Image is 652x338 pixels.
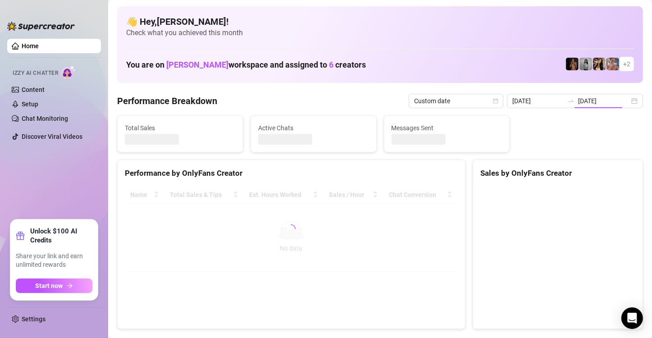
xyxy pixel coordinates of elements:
[579,58,592,70] img: A
[126,28,634,38] span: Check what you achieved this month
[593,58,606,70] img: AdelDahan
[621,307,643,329] div: Open Intercom Messenger
[7,22,75,31] img: logo-BBDzfeDw.svg
[623,59,630,69] span: + 2
[22,315,46,323] a: Settings
[36,282,63,289] span: Start now
[22,133,82,140] a: Discover Viral Videos
[22,86,45,93] a: Content
[287,224,296,233] span: loading
[512,96,564,106] input: Start date
[126,15,634,28] h4: 👋 Hey, [PERSON_NAME] !
[493,98,498,104] span: calendar
[125,123,236,133] span: Total Sales
[126,60,366,70] h1: You are on workspace and assigned to creators
[414,94,498,108] span: Custom date
[166,60,228,69] span: [PERSON_NAME]
[329,60,333,69] span: 6
[125,167,458,179] div: Performance by OnlyFans Creator
[16,231,25,240] span: gift
[117,95,217,107] h4: Performance Breakdown
[567,97,574,105] span: swap-right
[16,252,92,269] span: Share your link and earn unlimited rewards
[566,58,579,70] img: the_bohema
[392,123,502,133] span: Messages Sent
[22,42,39,50] a: Home
[258,123,369,133] span: Active Chats
[22,100,38,108] a: Setup
[30,227,92,245] strong: Unlock $100 AI Credits
[13,69,58,78] span: Izzy AI Chatter
[480,167,635,179] div: Sales by OnlyFans Creator
[578,96,629,106] input: End date
[22,115,68,122] a: Chat Monitoring
[62,65,76,78] img: AI Chatter
[16,279,92,293] button: Start nowarrow-right
[67,283,73,289] span: arrow-right
[567,97,574,105] span: to
[606,58,619,70] img: Yarden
